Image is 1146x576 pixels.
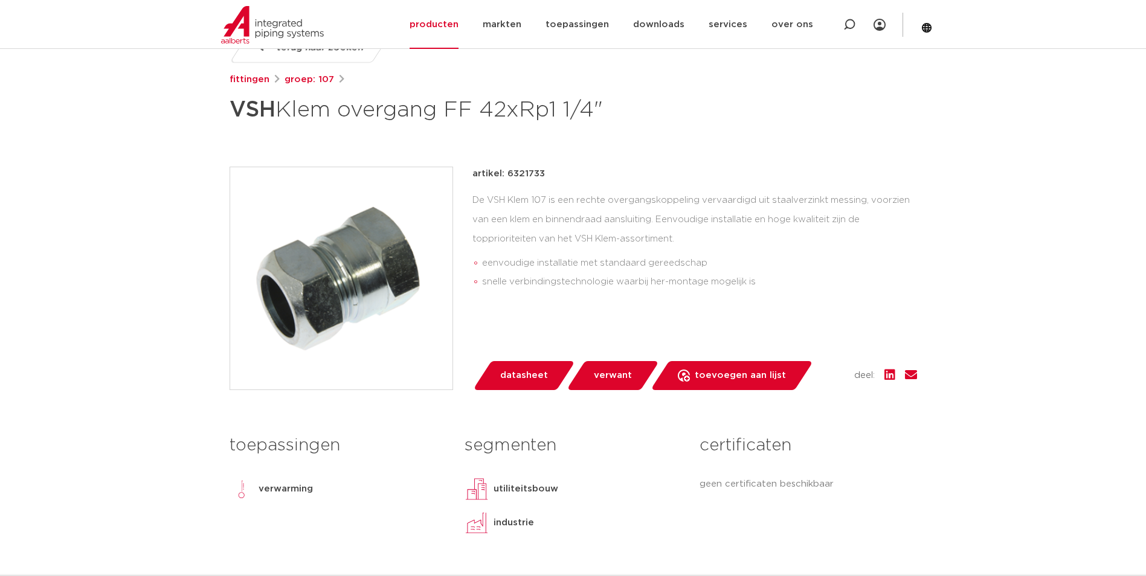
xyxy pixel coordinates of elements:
[230,477,254,501] img: verwarming
[465,477,489,501] img: utiliteitsbouw
[494,516,534,530] p: industrie
[472,361,575,390] a: datasheet
[230,92,683,128] h1: Klem overgang FF 42xRp1 1/4"
[700,434,916,458] h3: certificaten
[230,72,269,87] a: fittingen
[695,366,786,385] span: toevoegen aan lijst
[285,72,334,87] a: groep: 107
[854,368,875,383] span: deel:
[230,167,452,389] img: Product Image for VSH Klem overgang FF 42xRp1 1/4"
[230,99,275,121] strong: VSH
[472,167,545,181] p: artikel: 6321733
[494,482,558,496] p: utiliteitsbouw
[700,477,916,491] p: geen certificaten beschikbaar
[465,434,681,458] h3: segmenten
[594,366,632,385] span: verwant
[465,511,489,535] img: industrie
[566,361,659,390] a: verwant
[500,366,548,385] span: datasheet
[482,254,917,273] li: eenvoudige installatie met standaard gereedschap
[482,272,917,292] li: snelle verbindingstechnologie waarbij her-montage mogelijk is
[230,434,446,458] h3: toepassingen
[259,482,313,496] p: verwarming
[472,191,917,296] div: De VSH Klem 107 is een rechte overgangskoppeling vervaardigd uit staalverzinkt messing, voorzien ...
